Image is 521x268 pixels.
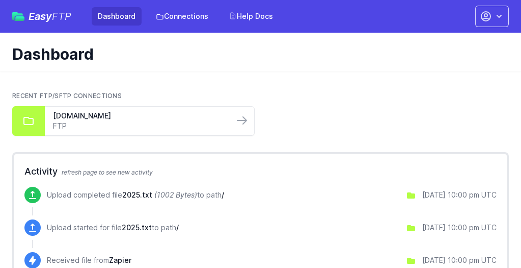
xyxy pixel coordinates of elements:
[52,10,71,22] span: FTP
[24,164,497,179] h2: Activity
[29,11,71,21] span: Easy
[150,7,214,26] a: Connections
[122,190,152,199] span: 2025.txt
[422,255,497,265] div: [DATE] 10:00 pm UTC
[12,11,71,21] a: EasyFTP
[53,111,226,121] a: [DOMAIN_NAME]
[92,7,142,26] a: Dashboard
[122,223,152,232] span: 2025.txt
[12,12,24,21] img: easyftp_logo.png
[422,190,497,200] div: [DATE] 10:00 pm UTC
[62,168,153,176] span: refresh page to see new activity
[47,255,131,265] p: Received file from
[222,190,224,199] span: /
[154,190,197,199] i: (1002 Bytes)
[12,92,509,100] h2: Recent FTP/SFTP Connections
[223,7,279,26] a: Help Docs
[53,121,226,131] a: FTP
[422,223,497,233] div: [DATE] 10:00 pm UTC
[176,223,179,232] span: /
[109,256,131,264] span: Zapier
[47,223,179,233] p: Upload started for file to path
[12,45,501,63] h1: Dashboard
[47,190,224,200] p: Upload completed file to path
